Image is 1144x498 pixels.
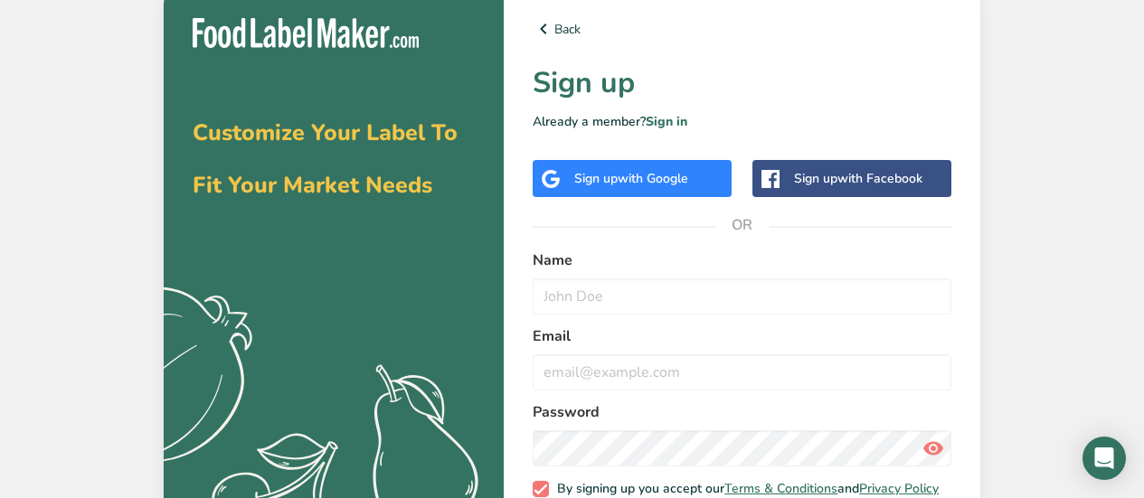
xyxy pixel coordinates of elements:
a: Terms & Conditions [724,480,837,497]
div: Open Intercom Messenger [1083,437,1126,480]
span: Customize Your Label To Fit Your Market Needs [193,117,458,201]
input: email@example.com [533,354,951,390]
span: By signing up you accept our and [549,481,940,497]
h1: Sign up [533,61,951,105]
div: Sign up [574,169,688,188]
label: Name [533,249,951,271]
input: John Doe [533,278,951,315]
span: with Facebook [837,170,922,187]
p: Already a member? [533,112,951,131]
span: with Google [618,170,688,187]
span: OR [715,198,770,252]
a: Back [533,18,951,40]
a: Privacy Policy [859,480,939,497]
img: Food Label Maker [193,18,419,48]
label: Email [533,325,951,347]
div: Sign up [794,169,922,188]
a: Sign in [646,113,687,130]
label: Password [533,401,951,423]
